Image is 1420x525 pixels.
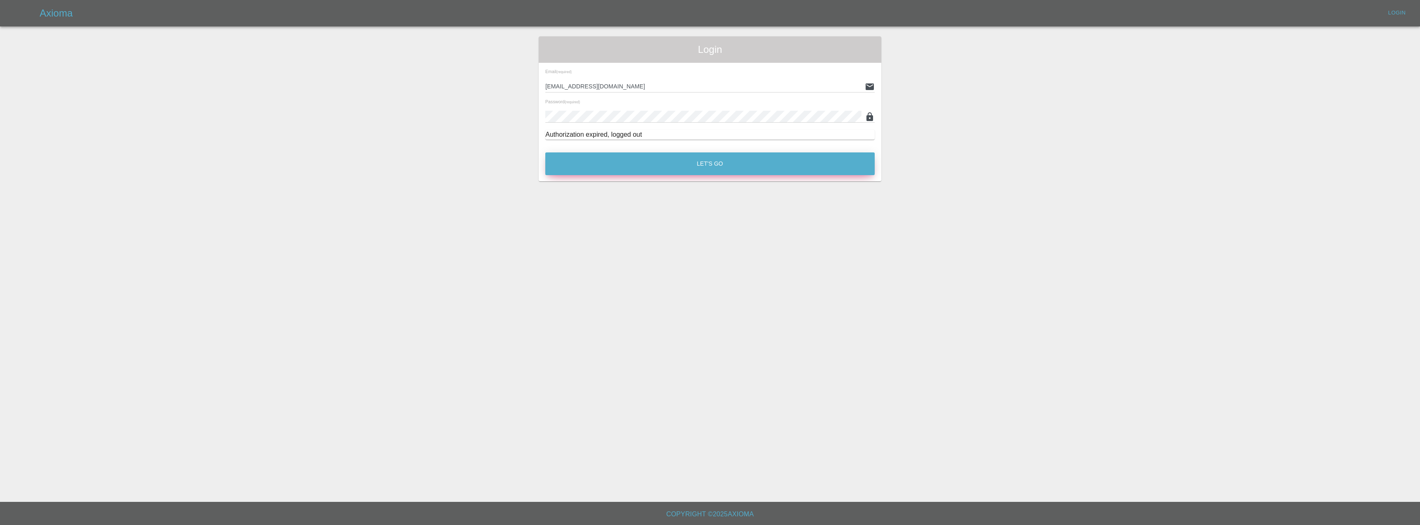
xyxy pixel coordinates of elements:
[1384,7,1410,19] a: Login
[40,7,73,20] h5: Axioma
[565,100,580,104] small: (required)
[545,69,572,74] span: Email
[545,99,580,104] span: Password
[545,152,875,175] button: Let's Go
[545,43,875,56] span: Login
[7,508,1413,520] h6: Copyright © 2025 Axioma
[545,130,875,140] div: Authorization expired, logged out
[556,70,572,74] small: (required)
